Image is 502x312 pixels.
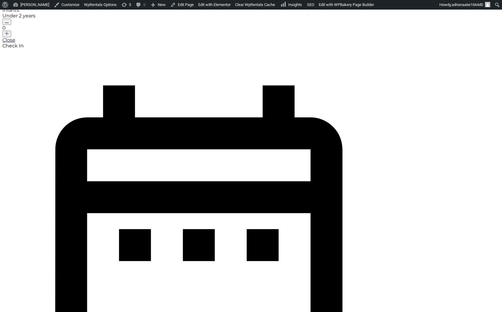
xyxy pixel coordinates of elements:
[2,25,395,31] div: 0
[2,37,15,43] a: Close
[307,10,314,19] div: 3
[2,13,395,19] div: Under 2 years
[198,2,231,7] span: Edit with Elementor
[452,2,483,7] span: adrianaa6e1664d0
[2,43,24,49] label: Check In
[2,7,395,13] div: Infants
[288,2,302,7] span: Insights
[307,2,314,7] span: SEO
